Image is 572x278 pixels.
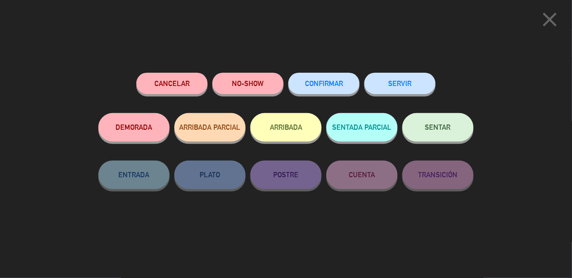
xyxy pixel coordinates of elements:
button: ARRIBADA PARCIAL [174,113,246,142]
button: NO-SHOW [212,73,284,94]
button: Cancelar [136,73,208,94]
span: ARRIBADA PARCIAL [180,123,241,131]
span: SENTAR [425,123,451,131]
button: POSTRE [250,161,322,189]
i: close [538,8,562,31]
button: close [535,7,565,35]
button: TRANSICIÓN [402,161,474,189]
button: CONFIRMAR [288,73,360,94]
button: SENTADA PARCIAL [326,113,398,142]
button: ARRIBADA [250,113,322,142]
span: CONFIRMAR [305,79,343,87]
button: PLATO [174,161,246,189]
button: SENTAR [402,113,474,142]
button: SERVIR [364,73,436,94]
button: ENTRADA [98,161,170,189]
button: CUENTA [326,161,398,189]
button: DEMORADA [98,113,170,142]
